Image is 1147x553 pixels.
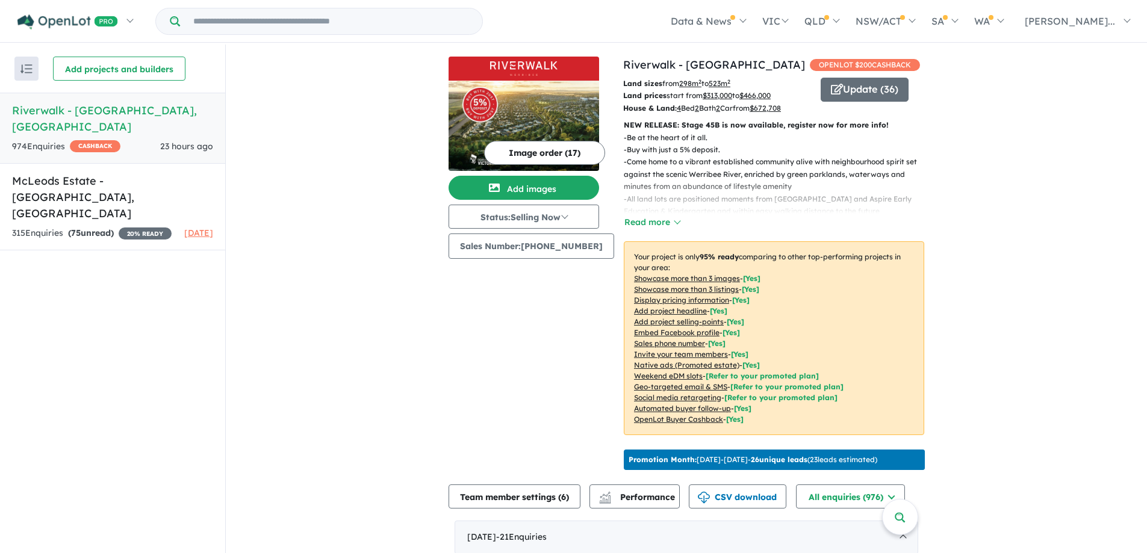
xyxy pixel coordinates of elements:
span: [Yes] [726,415,744,424]
span: 75 [71,227,81,238]
u: 523 m [709,79,730,88]
button: CSV download [689,484,786,508]
span: [ Yes ] [743,274,760,283]
u: $ 313,000 [703,91,732,100]
b: House & Land: [623,103,677,113]
u: Weekend eDM slots [634,371,703,380]
p: Bed Bath Car from [623,102,812,114]
span: [ Yes ] [742,285,759,294]
p: start from [623,90,812,102]
button: Add images [449,176,599,200]
input: Try estate name, suburb, builder or developer [182,8,480,34]
button: Status:Selling Now [449,205,599,229]
span: [PERSON_NAME]... [1025,15,1115,27]
span: to [701,79,730,88]
u: Showcase more than 3 listings [634,285,739,294]
p: [DATE] - [DATE] - ( 23 leads estimated) [629,454,877,465]
p: - Be at the heart of it all. [624,132,934,144]
span: [ Yes ] [727,317,744,326]
b: 26 unique leads [751,455,807,464]
button: Update (36) [821,78,909,102]
u: $ 672,708 [750,103,781,113]
u: Social media retargeting [634,393,721,402]
b: Land sizes [623,79,662,88]
u: Sales phone number [634,339,705,348]
p: NEW RELEASE: Stage 45B is now available, register now for more info! [624,119,924,131]
span: 20 % READY [119,227,172,239]
button: Team member settings (6) [449,484,580,508]
u: Display pricing information [634,295,729,304]
u: Showcase more than 3 images [634,274,740,283]
a: Riverwalk - [GEOGRAPHIC_DATA] [623,58,805,72]
div: 974 Enquir ies [12,140,120,154]
button: Add projects and builders [53,57,185,81]
p: - Buy with just a 5% deposit. [624,144,934,156]
span: [ Yes ] [731,350,748,359]
img: line-chart.svg [600,492,611,498]
a: Riverwalk - Werribee LogoRiverwalk - Werribee [449,57,599,171]
u: OpenLot Buyer Cashback [634,415,723,424]
u: Add project selling-points [634,317,724,326]
u: Geo-targeted email & SMS [634,382,727,391]
span: [Refer to your promoted plan] [706,371,819,380]
u: 2 [716,103,720,113]
span: CASHBACK [70,140,120,152]
b: 95 % ready [700,252,739,261]
button: Performance [589,484,680,508]
button: Read more [624,215,680,229]
span: [DATE] [184,227,213,238]
p: Your project is only comparing to other top-performing projects in your area: - - - - - - - - - -... [624,241,924,435]
span: [ Yes ] [710,306,727,315]
u: 298 m [679,79,701,88]
img: Riverwalk - Werribee [449,81,599,171]
span: - 21 Enquir ies [496,531,547,542]
span: to [732,91,771,100]
img: Riverwalk - Werribee Logo [453,61,594,76]
span: [Yes] [742,360,760,369]
u: Embed Facebook profile [634,328,720,337]
b: Land prices [623,91,667,100]
p: - Come home to a vibrant established community alive with neighbourhood spirit set against the sc... [624,156,934,193]
span: Performance [601,492,675,502]
h5: McLeods Estate - [GEOGRAPHIC_DATA] , [GEOGRAPHIC_DATA] [12,173,213,221]
span: [ Yes ] [708,339,726,348]
span: [ Yes ] [723,328,740,337]
u: 2 [695,103,699,113]
u: Add project headline [634,306,707,315]
u: 4 [677,103,681,113]
u: Automated buyer follow-up [634,404,731,413]
button: All enquiries (976) [796,484,905,508]
span: OPENLOT $ 200 CASHBACK [810,59,920,71]
p: from [623,78,812,90]
img: download icon [698,492,710,504]
button: Image order (17) [484,141,605,165]
h5: Riverwalk - [GEOGRAPHIC_DATA] , [GEOGRAPHIC_DATA] [12,102,213,135]
strong: ( unread) [68,227,114,238]
span: [ Yes ] [732,295,750,304]
img: bar-chart.svg [599,495,611,503]
button: Sales Number:[PHONE_NUMBER] [449,233,614,259]
b: Promotion Month: [629,455,697,464]
span: [Yes] [734,404,751,413]
span: 23 hours ago [160,141,213,152]
span: [Refer to your promoted plan] [730,382,844,391]
u: Native ads (Promoted estate) [634,360,739,369]
sup: 2 [727,78,730,85]
u: $ 466,000 [739,91,771,100]
sup: 2 [698,78,701,85]
span: 6 [561,492,566,502]
p: - All land lots are positioned moments from [GEOGRAPHIC_DATA] and Aspire Early Education & Kinder... [624,193,934,230]
div: 315 Enquir ies [12,226,172,241]
span: [Refer to your promoted plan] [724,393,838,402]
img: Openlot PRO Logo White [17,14,118,29]
u: Invite your team members [634,350,728,359]
img: sort.svg [20,64,33,73]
